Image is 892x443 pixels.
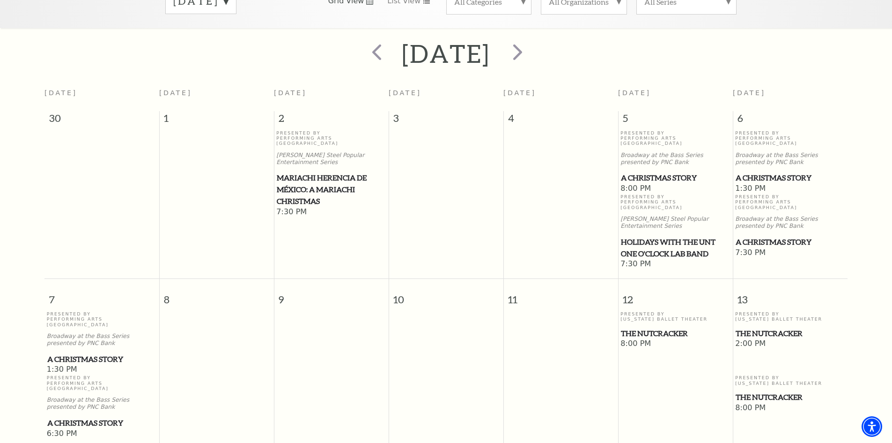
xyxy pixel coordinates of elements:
[389,111,503,130] span: 3
[44,89,77,97] span: [DATE]
[736,236,845,248] span: A Christmas Story
[47,417,157,429] a: A Christmas Story
[735,375,845,386] p: Presented By [US_STATE] Ballet Theater
[276,130,386,146] p: Presented By Performing Arts [GEOGRAPHIC_DATA]
[735,311,845,322] p: Presented By [US_STATE] Ballet Theater
[733,89,766,97] span: [DATE]
[620,339,730,349] span: 8:00 PM
[47,365,157,375] span: 1:30 PM
[618,89,651,97] span: [DATE]
[735,339,845,349] span: 2:00 PM
[736,328,845,339] span: The Nutcracker
[733,279,848,311] span: 13
[47,333,157,347] p: Broadway at the Bass Series presented by PNC Bank
[359,37,393,70] button: prev
[47,311,157,327] p: Presented By Performing Arts [GEOGRAPHIC_DATA]
[619,111,733,130] span: 5
[274,89,307,97] span: [DATE]
[276,172,386,207] a: Mariachi Herencia de México: A Mariachi Christmas
[47,417,156,429] span: A Christmas Story
[160,279,274,311] span: 8
[621,328,730,339] span: The Nutcracker
[389,279,503,311] span: 10
[503,89,536,97] span: [DATE]
[736,391,845,403] span: The Nutcracker
[621,172,730,184] span: A Christmas Story
[402,38,490,68] h2: [DATE]
[735,236,845,248] a: A Christmas Story
[274,279,389,311] span: 9
[47,353,156,365] span: A Christmas Story
[47,429,157,439] span: 6:30 PM
[620,194,730,210] p: Presented By Performing Arts [GEOGRAPHIC_DATA]
[735,391,845,403] a: The Nutcracker
[44,279,159,311] span: 7
[504,111,618,130] span: 4
[47,397,157,411] p: Broadway at the Bass Series presented by PNC Bank
[735,403,845,413] span: 8:00 PM
[44,111,159,130] span: 30
[504,279,618,311] span: 11
[620,172,730,184] a: A Christmas Story
[274,111,389,130] span: 2
[620,152,730,166] p: Broadway at the Bass Series presented by PNC Bank
[735,172,845,184] a: A Christmas Story
[47,353,157,365] a: A Christmas Story
[621,236,730,259] span: Holidays with the UNT One O'Clock Lab Band
[735,194,845,210] p: Presented By Performing Arts [GEOGRAPHIC_DATA]
[389,89,421,97] span: [DATE]
[159,89,192,97] span: [DATE]
[276,207,386,218] span: 7:30 PM
[160,111,274,130] span: 1
[277,172,386,207] span: Mariachi Herencia de México: A Mariachi Christmas
[735,184,845,194] span: 1:30 PM
[620,184,730,194] span: 8:00 PM
[735,152,845,166] p: Broadway at the Bass Series presented by PNC Bank
[620,236,730,259] a: Holidays with the UNT One O'Clock Lab Band
[47,375,157,391] p: Presented By Performing Arts [GEOGRAPHIC_DATA]
[735,216,845,230] p: Broadway at the Bass Series presented by PNC Bank
[735,248,845,258] span: 7:30 PM
[620,311,730,322] p: Presented By [US_STATE] Ballet Theater
[620,328,730,339] a: The Nutcracker
[619,279,733,311] span: 12
[276,152,386,166] p: [PERSON_NAME] Steel Popular Entertainment Series
[735,130,845,146] p: Presented By Performing Arts [GEOGRAPHIC_DATA]
[862,416,882,437] div: Accessibility Menu
[620,216,730,230] p: [PERSON_NAME] Steel Popular Entertainment Series
[620,259,730,270] span: 7:30 PM
[735,328,845,339] a: The Nutcracker
[736,172,845,184] span: A Christmas Story
[620,130,730,146] p: Presented By Performing Arts [GEOGRAPHIC_DATA]
[499,37,533,70] button: next
[733,111,848,130] span: 6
